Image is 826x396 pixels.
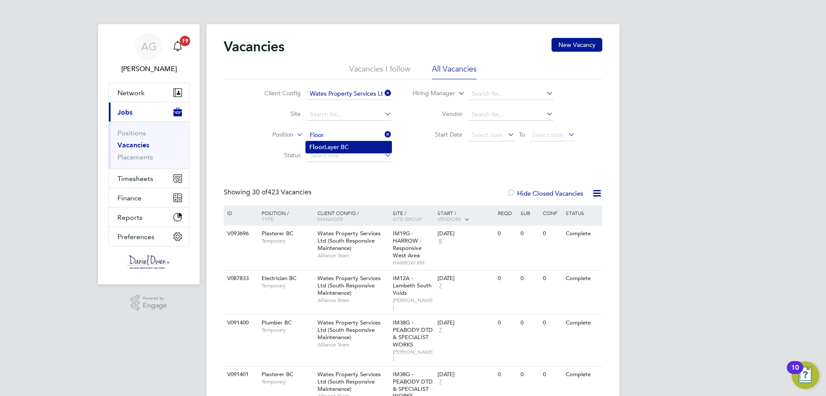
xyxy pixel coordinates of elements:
[541,226,563,242] div: 0
[518,271,541,287] div: 0
[507,189,583,197] label: Hide Closed Vacancies
[109,122,189,168] div: Jobs
[438,371,493,378] div: [DATE]
[98,24,200,284] nav: Main navigation
[117,194,142,202] span: Finance
[438,237,443,245] span: 8
[564,271,601,287] div: Complete
[791,368,799,379] div: 10
[406,89,455,98] label: Hiring Manager
[262,230,293,237] span: Plasterer BC
[262,237,313,244] span: Temporary
[391,206,436,226] div: Site /
[552,38,602,52] button: New Vacancy
[516,129,527,140] span: To
[438,327,443,334] span: 7
[262,215,274,222] span: Type
[306,141,391,153] li: Layer BC
[262,327,313,334] span: Temporary
[564,226,601,242] div: Complete
[435,206,496,227] div: Start /
[225,315,255,331] div: V091400
[393,215,422,222] span: Site Group
[541,315,563,331] div: 0
[518,206,541,220] div: Sub
[518,226,541,242] div: 0
[472,131,502,139] span: Select date
[438,282,443,290] span: 7
[541,271,563,287] div: 0
[141,41,157,52] span: AG
[393,259,434,266] span: HARROW RM
[317,230,381,252] span: Wates Property Services Ltd (South Responsive Maintenance)
[255,206,315,226] div: Position /
[317,371,381,393] span: Wates Property Services Ltd (South Responsive Maintenance)
[496,315,518,331] div: 0
[117,108,133,116] span: Jobs
[309,143,324,151] b: Floor
[109,103,189,122] button: Jobs
[496,226,518,242] div: 0
[224,38,284,55] h2: Vacancies
[393,349,434,362] span: [PERSON_NAME]
[468,109,553,121] input: Search for...
[432,64,477,79] li: All Vacancies
[108,64,189,74] span: Amy Garcia
[317,215,343,222] span: Manager
[317,274,381,296] span: Wates Property Services Ltd (South Responsive Maintenance)
[143,302,167,309] span: Engage
[109,169,189,188] button: Timesheets
[251,110,301,118] label: Site
[413,131,462,138] label: Start Date
[496,271,518,287] div: 0
[438,275,493,282] div: [DATE]
[317,319,381,341] span: Wates Property Services Ltd (South Responsive Maintenance)
[224,188,313,197] div: Showing
[262,319,292,326] span: Plumber BC
[564,206,601,220] div: Status
[317,252,388,259] span: Alliance Team
[262,378,313,385] span: Temporary
[541,367,563,383] div: 0
[225,271,255,287] div: V087833
[109,208,189,227] button: Reports
[117,129,146,137] a: Positions
[244,131,293,139] label: Position
[413,110,462,118] label: Vendor
[225,226,255,242] div: V093696
[109,227,189,246] button: Preferences
[117,153,153,161] a: Placements
[468,88,553,100] input: Search for...
[108,255,189,269] a: Go to home page
[262,274,296,282] span: Electrician BC
[541,206,563,220] div: Conf
[532,131,563,139] span: Select date
[252,188,311,196] span: 423 Vacancies
[117,233,154,241] span: Preferences
[393,230,422,259] span: IM19G - HARROW - Responsive West Area
[307,88,391,100] input: Search for...
[393,297,434,310] span: [PERSON_NAME]
[564,367,601,383] div: Complete
[315,206,391,226] div: Client Config /
[225,367,255,383] div: V091401
[496,367,518,383] div: 0
[252,188,268,196] span: 30 of
[393,274,431,296] span: IM12A - Lambeth South Voids
[127,255,170,269] img: danielowen-logo-retina.png
[131,295,167,311] a: Powered byEngage
[117,89,145,97] span: Network
[262,371,293,378] span: Plasterer BC
[518,315,541,331] div: 0
[143,295,167,302] span: Powered by
[307,109,391,121] input: Search for...
[225,206,255,220] div: ID
[564,315,601,331] div: Complete
[307,150,391,162] input: Select one
[438,378,443,386] span: 7
[317,341,388,348] span: Alliance Team
[438,215,462,222] span: Vendors
[349,64,410,79] li: Vacancies I follow
[262,282,313,289] span: Temporary
[317,297,388,304] span: Alliance Team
